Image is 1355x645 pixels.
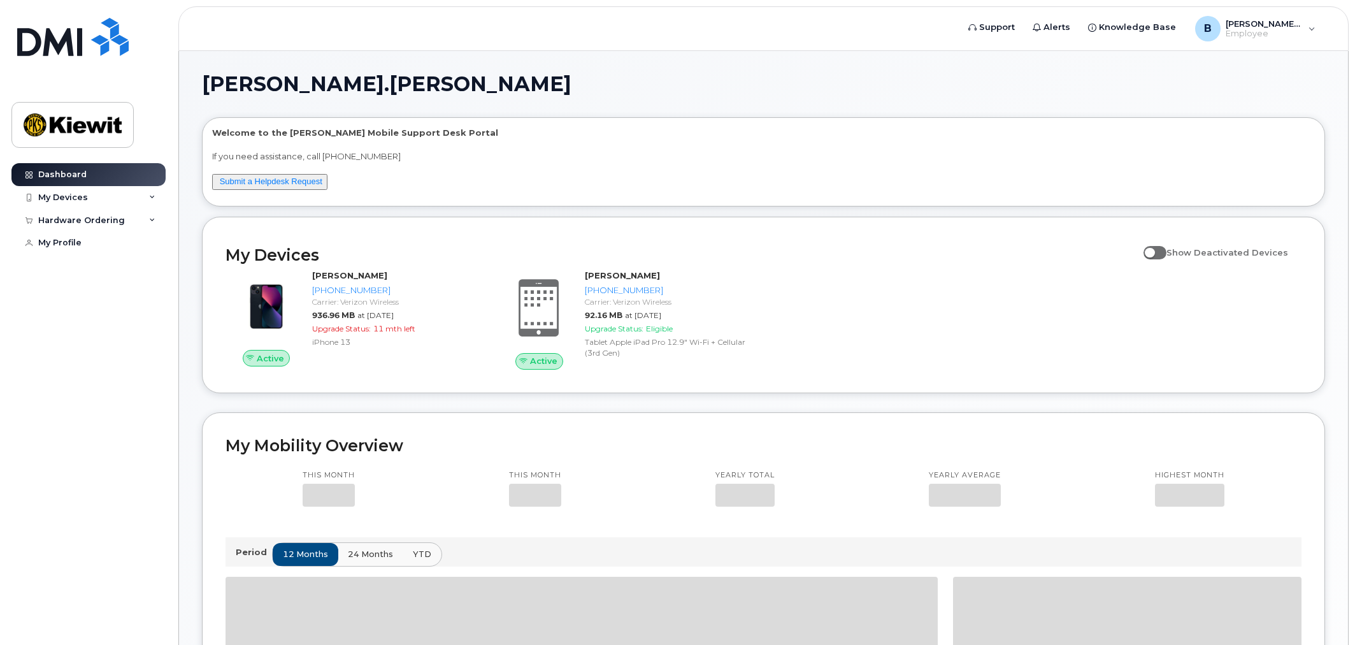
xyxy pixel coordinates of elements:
div: [PHONE_NUMBER] [312,284,478,296]
p: Welcome to the [PERSON_NAME] Mobile Support Desk Portal [212,127,1315,139]
span: YTD [413,548,431,560]
p: This month [303,470,355,481]
span: 936.96 MB [312,310,355,320]
div: Tablet Apple iPad Pro 12.9" Wi-Fi + Cellular (3rd Gen) [585,337,750,358]
span: at [DATE] [357,310,394,320]
span: Upgrade Status: [585,324,643,333]
span: 24 months [348,548,393,560]
img: image20231002-3703462-1ig824h.jpeg [236,276,297,337]
div: iPhone 13 [312,337,478,347]
span: Eligible [646,324,673,333]
span: Active [257,352,284,365]
div: [PHONE_NUMBER] [585,284,750,296]
span: Upgrade Status: [312,324,371,333]
p: Yearly average [929,470,1001,481]
div: Carrier: Verizon Wireless [312,296,478,307]
p: Period [236,546,272,558]
p: Yearly total [715,470,775,481]
span: [PERSON_NAME].[PERSON_NAME] [202,75,571,94]
span: 92.16 MB [585,310,622,320]
input: Show Deactivated Devices [1144,240,1154,250]
span: at [DATE] [625,310,661,320]
span: Show Deactivated Devices [1166,247,1288,257]
div: Carrier: Verizon Wireless [585,296,750,307]
button: Submit a Helpdesk Request [212,174,327,190]
a: Submit a Helpdesk Request [220,177,322,186]
p: If you need assistance, call [PHONE_NUMBER] [212,150,1315,163]
a: Active[PERSON_NAME][PHONE_NUMBER]Carrier: Verizon Wireless92.16 MBat [DATE]Upgrade Status:Eligibl... [498,270,756,369]
strong: [PERSON_NAME] [312,270,387,280]
span: Active [530,355,557,367]
span: 11 mth left [373,324,415,333]
p: This month [509,470,561,481]
a: Active[PERSON_NAME][PHONE_NUMBER]Carrier: Verizon Wireless936.96 MBat [DATE]Upgrade Status:11 mth... [226,270,483,366]
h2: My Mobility Overview [226,436,1301,455]
h2: My Devices [226,245,1137,265]
p: Highest month [1155,470,1224,481]
strong: [PERSON_NAME] [585,270,660,280]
